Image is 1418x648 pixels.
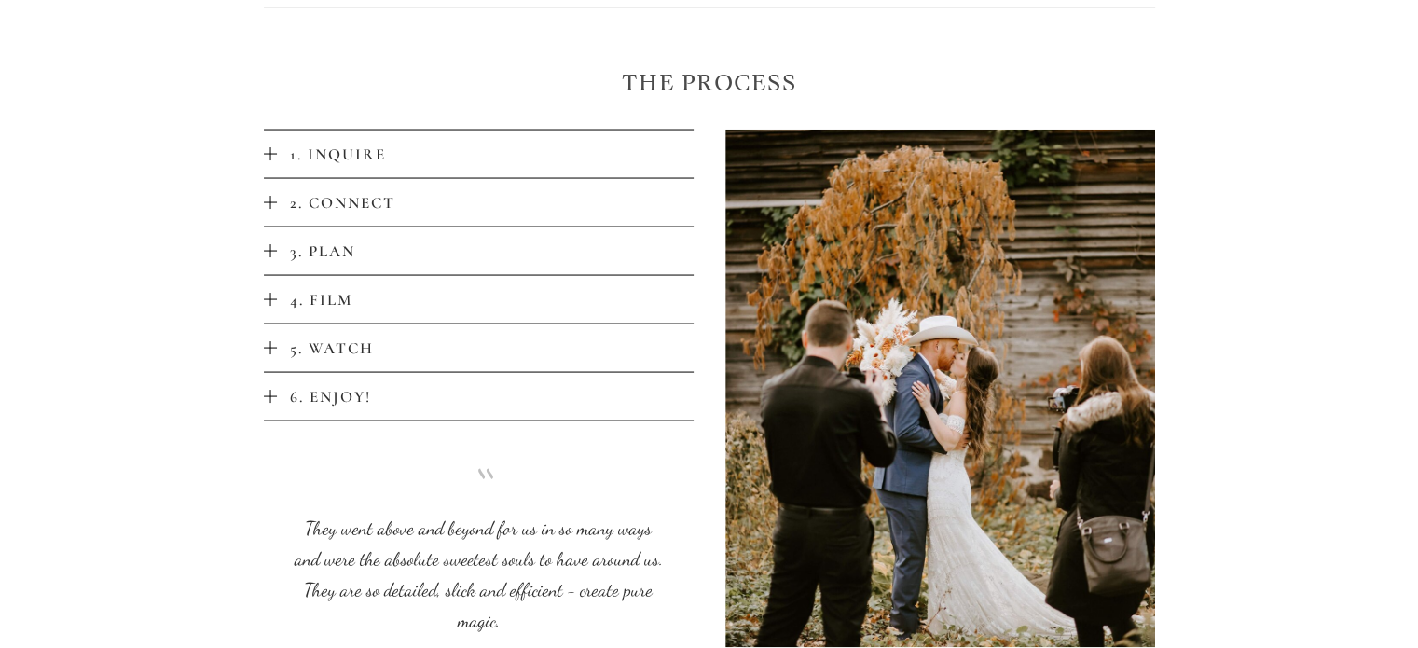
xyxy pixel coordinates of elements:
[264,276,694,324] button: 4. Film
[277,241,694,261] span: 3. Plan
[277,338,694,358] span: 5. Watch
[277,290,694,310] span: 4. Film
[264,227,694,275] button: 3. Plan
[277,145,694,164] span: 1. Inquire
[294,483,664,514] span: “
[277,193,694,213] span: 2. Connect
[264,373,694,421] button: 6. Enjoy!
[264,179,694,227] button: 2. Connect
[294,483,664,637] blockquote: They went above and beyond for us in so many ways and were the absolute sweetest souls to have ar...
[264,131,694,178] button: 1. Inquire
[264,324,694,372] button: 5. Watch
[277,387,694,407] span: 6. Enjoy!
[264,70,1155,98] h2: The Process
